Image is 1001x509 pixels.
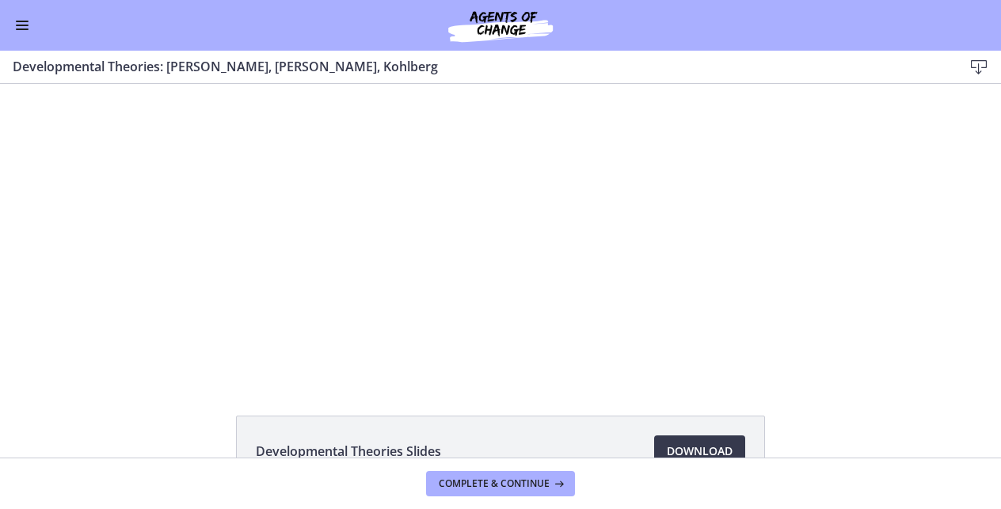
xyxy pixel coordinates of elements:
[426,471,575,496] button: Complete & continue
[654,435,745,467] a: Download
[439,477,550,490] span: Complete & continue
[405,6,596,44] img: Agents of Change
[667,442,733,461] span: Download
[13,16,32,35] button: Enable menu
[13,57,938,76] h3: Developmental Theories: [PERSON_NAME], [PERSON_NAME], Kohlberg
[256,442,441,461] span: Developmental Theories Slides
